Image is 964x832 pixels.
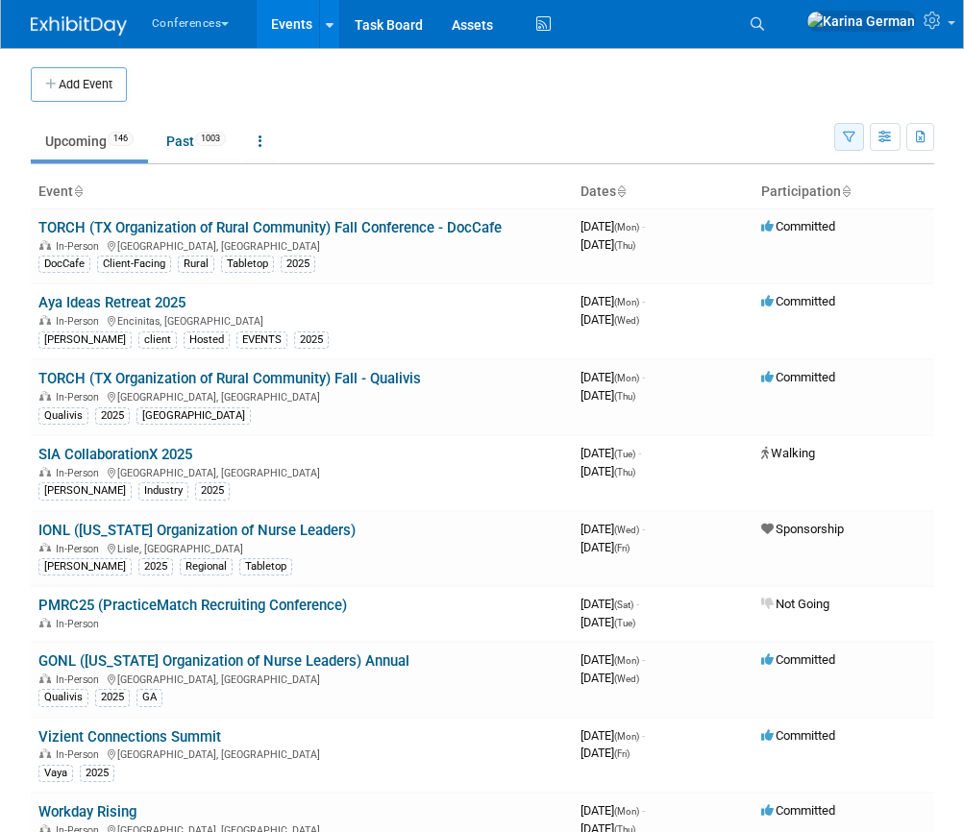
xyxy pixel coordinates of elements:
div: Encinitas, [GEOGRAPHIC_DATA] [38,312,565,328]
img: In-Person Event [39,391,51,401]
span: [DATE] [581,237,635,252]
a: TORCH (TX Organization of Rural Community) Fall - Qualivis [38,370,421,387]
span: [DATE] [581,540,630,554]
span: - [642,522,645,536]
span: Committed [761,294,835,308]
div: [PERSON_NAME] [38,331,132,349]
img: In-Person Event [39,240,51,250]
span: [DATE] [581,388,635,403]
a: Aya Ideas Retreat 2025 [38,294,185,311]
div: Qualivis [38,407,88,425]
span: Committed [761,370,835,384]
a: IONL ([US_STATE] Organization of Nurse Leaders) [38,522,356,539]
button: Add Event [31,67,127,102]
div: [GEOGRAPHIC_DATA] [136,407,251,425]
div: Tabletop [239,558,292,575]
span: 146 [108,132,134,146]
span: [DATE] [581,464,635,478]
a: Workday Rising [38,803,136,820]
div: Vaya [38,765,73,782]
span: (Mon) [614,731,639,742]
span: (Mon) [614,222,639,232]
div: Client-Facing [97,256,171,273]
span: 1003 [195,132,226,146]
div: [GEOGRAPHIC_DATA], [GEOGRAPHIC_DATA] [38,464,565,479]
span: - [642,294,645,308]
span: (Tue) [614,618,635,628]
div: Qualivis [38,689,88,706]
img: In-Person Event [39,315,51,325]
span: Committed [761,652,835,667]
span: [DATE] [581,522,645,536]
div: 2025 [195,482,230,500]
img: ExhibitDay [31,16,127,36]
span: Committed [761,803,835,818]
a: GONL ([US_STATE] Organization of Nurse Leaders) Annual [38,652,409,670]
th: Participation [754,176,934,208]
span: (Thu) [614,391,635,402]
th: Dates [573,176,754,208]
a: SIA CollaborationX 2025 [38,446,192,463]
span: (Wed) [614,673,639,684]
span: (Mon) [614,297,639,307]
span: (Wed) [614,315,639,326]
span: (Mon) [614,373,639,383]
div: 2025 [95,407,130,425]
a: Sort by Event Name [73,184,83,199]
span: (Mon) [614,806,639,817]
th: Event [31,176,573,208]
span: Walking [761,446,815,460]
div: Lisle, [GEOGRAPHIC_DATA] [38,540,565,555]
span: [DATE] [581,671,639,685]
span: (Thu) [614,240,635,251]
span: [DATE] [581,615,635,629]
span: - [642,728,645,743]
span: [DATE] [581,294,645,308]
div: Rural [178,256,214,273]
img: In-Person Event [39,673,51,683]
span: (Tue) [614,449,635,459]
span: - [636,597,639,611]
div: DocCafe [38,256,90,273]
span: [DATE] [581,446,641,460]
span: Not Going [761,597,829,611]
span: (Mon) [614,655,639,666]
div: [GEOGRAPHIC_DATA], [GEOGRAPHIC_DATA] [38,746,565,761]
span: In-Person [56,618,105,630]
span: In-Person [56,673,105,686]
a: PMRC25 (PracticeMatch Recruiting Conference) [38,597,347,614]
div: [GEOGRAPHIC_DATA], [GEOGRAPHIC_DATA] [38,671,565,686]
span: (Fri) [614,748,630,759]
div: EVENTS [236,331,287,349]
a: Sort by Participation Type [841,184,851,199]
div: Industry [138,482,188,500]
span: [DATE] [581,652,645,667]
div: 2025 [294,331,329,349]
div: 2025 [281,256,315,273]
div: 2025 [95,689,130,706]
span: Sponsorship [761,522,844,536]
img: In-Person Event [39,618,51,627]
img: Karina German [806,11,916,32]
span: - [638,446,641,460]
span: Committed [761,728,835,743]
a: TORCH (TX Organization of Rural Community) Fall Conference - DocCafe [38,219,502,236]
div: [GEOGRAPHIC_DATA], [GEOGRAPHIC_DATA] [38,237,565,253]
div: GA [136,689,162,706]
div: 2025 [138,558,173,575]
div: [PERSON_NAME] [38,558,132,575]
img: In-Person Event [39,467,51,477]
div: [GEOGRAPHIC_DATA], [GEOGRAPHIC_DATA] [38,388,565,404]
a: Sort by Start Date [616,184,626,199]
span: (Wed) [614,525,639,535]
div: Tabletop [221,256,274,273]
span: In-Person [56,240,105,253]
div: [PERSON_NAME] [38,482,132,500]
div: Hosted [184,331,230,349]
img: In-Person Event [39,748,51,758]
span: [DATE] [581,746,630,760]
span: [DATE] [581,219,645,233]
span: - [642,803,645,818]
span: [DATE] [581,597,639,611]
span: - [642,652,645,667]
